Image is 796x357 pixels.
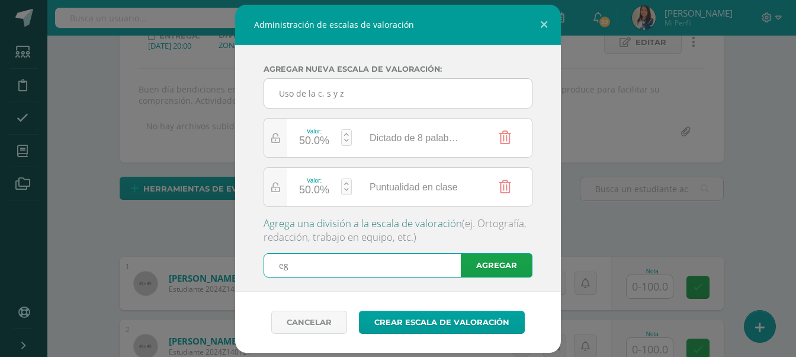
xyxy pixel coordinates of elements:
[461,253,532,278] a: Agregar
[370,168,458,206] span: Puntualidad en clase
[527,5,561,45] button: Close (Esc)
[359,311,525,334] a: Crear escala de valoración
[264,216,532,244] h4: Agrega una división a la escala de valoración
[264,79,532,108] input: ¿Qué nombre tendrá su escala de valoración?
[264,216,527,244] strong: (ej. Ortografía, redacción, trabajo en equipo, etc.)
[264,254,483,277] input: Escribe el nombre aquí...
[299,128,329,135] div: Valor:
[299,177,329,184] div: Valor:
[370,119,458,157] span: Dictado de 8 palabras
[299,135,329,147] div: 50.0%
[264,65,532,74] label: Agregar nueva escala de valoración:
[299,184,329,196] div: 50.0%
[271,311,347,334] a: Cancelar
[235,5,561,45] div: Administración de escalas de valoración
